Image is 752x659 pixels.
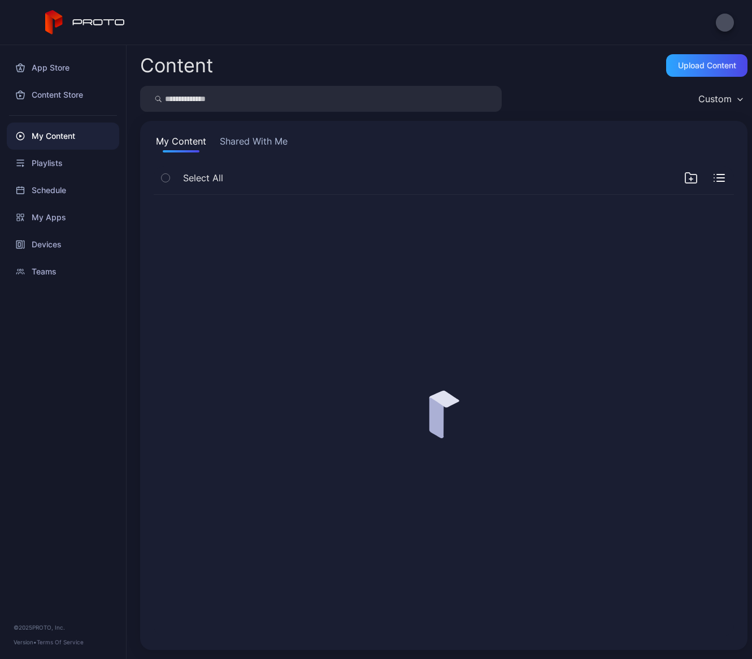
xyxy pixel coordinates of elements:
div: Upload Content [678,61,736,70]
a: App Store [7,54,119,81]
button: My Content [154,134,208,152]
div: © 2025 PROTO, Inc. [14,623,112,632]
a: Content Store [7,81,119,108]
a: Playlists [7,150,119,177]
a: My Content [7,123,119,150]
a: Teams [7,258,119,285]
span: Version • [14,639,37,645]
a: Devices [7,231,119,258]
a: My Apps [7,204,119,231]
button: Upload Content [666,54,747,77]
a: Terms Of Service [37,639,84,645]
button: Shared With Me [218,134,290,152]
a: Schedule [7,177,119,204]
button: Custom [693,86,747,112]
div: Custom [698,93,732,104]
span: Select All [183,171,223,185]
div: Content [140,56,213,75]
